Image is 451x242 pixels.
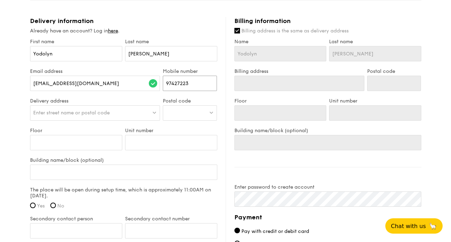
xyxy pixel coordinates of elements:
label: Building name/block (optional) [234,128,421,134]
input: Pay with credit or debit card [234,228,240,233]
button: Chat with us🦙 [385,218,443,234]
input: Yes [30,203,36,208]
label: Mobile number [163,68,217,74]
label: Building name/block (optional) [30,157,217,163]
span: Yes [37,203,45,209]
img: icon-dropdown.fa26e9f9.svg [152,110,157,115]
img: icon-success.f839ccf9.svg [149,79,157,88]
input: No [50,203,56,208]
span: Billing information [234,17,291,25]
img: icon-dropdown.fa26e9f9.svg [209,110,214,115]
label: The place will be open during setup time, which is approximately 11:00AM on [DATE]. [30,187,217,199]
label: Last name [329,39,421,45]
input: Billing address is the same as delivery address [234,28,240,33]
label: Delivery address [30,98,160,104]
span: 🦙 [429,222,437,230]
label: Floor [30,128,122,134]
span: Chat with us [391,223,426,229]
span: Billing address is the same as delivery address [241,28,349,34]
h4: Payment [234,212,421,222]
label: First name [30,39,122,45]
label: Postal code [367,68,421,74]
span: Delivery information [30,17,94,25]
div: Already have an account? Log in . [30,28,217,35]
label: Secondary contact person [30,216,122,222]
span: No [57,203,64,209]
label: Postal code [163,98,217,104]
label: Email address [30,68,160,74]
label: Enter password to create account [234,184,421,190]
span: Pay with credit or debit card [241,228,309,234]
label: Name [234,39,327,45]
a: here [108,28,118,34]
label: Unit number [329,98,421,104]
label: Last name [125,39,217,45]
label: Secondary contact number [125,216,217,222]
label: Billing address [234,68,364,74]
label: Floor [234,98,327,104]
label: Unit number [125,128,217,134]
span: Enter street name or postal code [33,110,110,116]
